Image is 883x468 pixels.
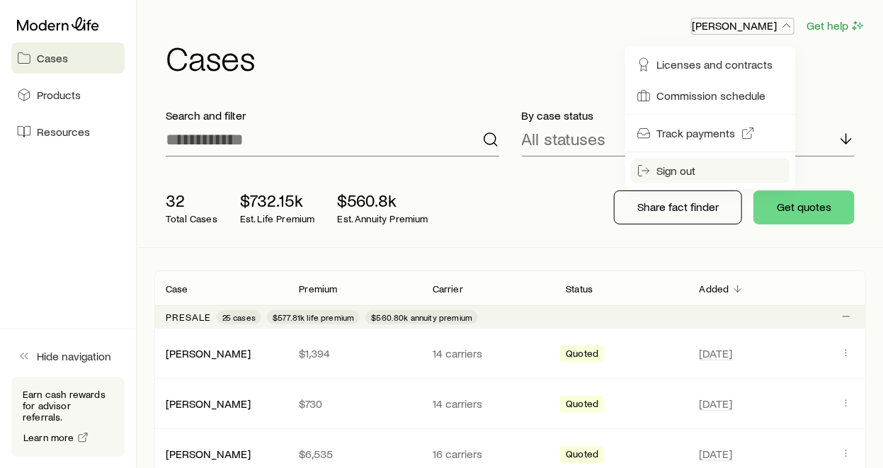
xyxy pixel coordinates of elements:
[299,346,409,360] p: $1,394
[806,18,866,34] button: Get help
[299,283,337,295] p: Premium
[371,312,472,323] span: $560.80k annuity premium
[23,389,113,423] p: Earn cash rewards for advisor referrals.
[166,447,251,460] a: [PERSON_NAME]
[566,283,593,295] p: Status
[37,125,90,139] span: Resources
[700,346,733,360] span: [DATE]
[299,447,409,461] p: $6,535
[631,120,790,146] a: Track payments
[166,40,866,74] h1: Cases
[614,190,742,224] button: Share fact finder
[37,88,81,102] span: Products
[166,213,217,224] p: Total Cases
[166,396,251,411] div: [PERSON_NAME]
[522,108,855,122] p: By case status
[700,447,733,461] span: [DATE]
[11,116,125,147] a: Resources
[166,190,217,210] p: 32
[433,447,543,461] p: 16 carriers
[338,190,428,210] p: $560.8k
[433,283,463,295] p: Carrier
[240,190,315,210] p: $732.15k
[166,396,251,410] a: [PERSON_NAME]
[691,18,794,35] button: [PERSON_NAME]
[166,283,188,295] p: Case
[11,42,125,74] a: Cases
[240,213,315,224] p: Est. Life Premium
[222,312,256,323] span: 25 cases
[37,349,111,363] span: Hide navigation
[338,213,428,224] p: Est. Annuity Premium
[299,396,409,411] p: $730
[692,18,794,33] p: [PERSON_NAME]
[166,108,499,122] p: Search and filter
[700,283,729,295] p: Added
[166,447,251,462] div: [PERSON_NAME]
[700,396,733,411] span: [DATE]
[522,129,606,149] p: All statuses
[23,433,74,443] span: Learn more
[37,51,68,65] span: Cases
[166,312,211,323] p: Presale
[273,312,354,323] span: $577.81k life premium
[566,398,598,413] span: Quoted
[166,346,251,361] div: [PERSON_NAME]
[11,341,125,372] button: Hide navigation
[637,200,719,214] p: Share fact finder
[631,158,790,183] button: Sign out
[11,377,125,457] div: Earn cash rewards for advisor referrals.Learn more
[566,448,598,463] span: Quoted
[433,346,543,360] p: 14 carriers
[566,348,598,363] span: Quoted
[631,52,790,77] a: Licenses and contracts
[631,83,790,108] a: Commission schedule
[656,89,765,103] span: Commission schedule
[656,126,735,140] span: Track payments
[166,346,251,360] a: [PERSON_NAME]
[753,190,855,224] button: Get quotes
[656,164,695,178] span: Sign out
[656,57,773,72] span: Licenses and contracts
[433,396,543,411] p: 14 carriers
[11,79,125,110] a: Products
